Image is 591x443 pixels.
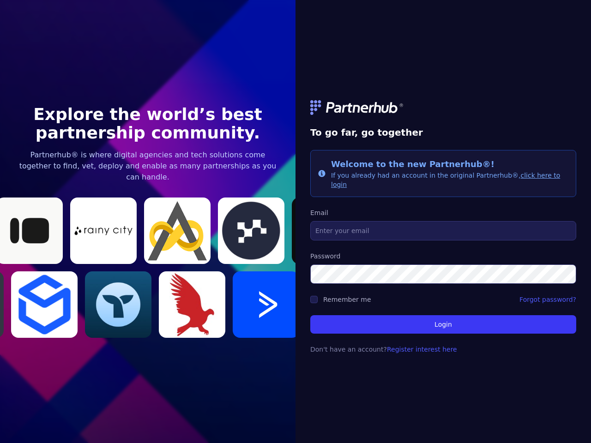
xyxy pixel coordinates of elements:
p: Don't have an account? [310,345,576,354]
h1: Explore the world’s best partnership community. [15,105,281,142]
label: Password [310,251,576,261]
label: Remember me [323,296,371,303]
a: Register interest here [387,346,457,353]
a: Forgot password? [519,295,576,304]
label: Email [310,208,576,217]
span: Welcome to the new Partnerhub®! [331,159,495,169]
button: Login [310,315,576,334]
h1: To go far, go together [310,126,576,139]
p: Partnerhub® is where digital agencies and tech solutions come together to find, vet, deploy and e... [15,150,281,183]
input: Enter your email [310,221,576,240]
img: logo [310,100,404,115]
div: If you already had an account in the original Partnerhub®, [331,158,568,189]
